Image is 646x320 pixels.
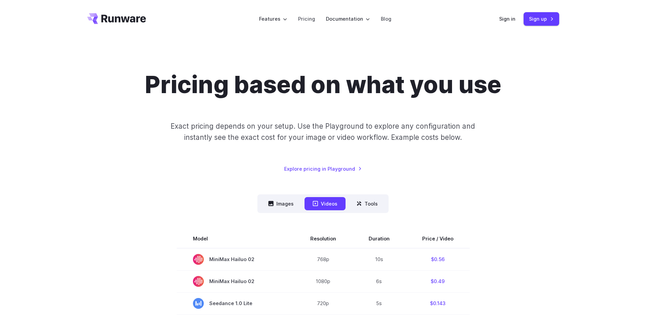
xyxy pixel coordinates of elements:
th: Resolution [294,229,352,248]
td: $0.56 [406,248,470,271]
a: Blog [381,15,391,23]
td: 5s [352,292,406,314]
td: 10s [352,248,406,271]
span: Seedance 1.0 Lite [193,298,278,309]
td: 768p [294,248,352,271]
button: Tools [348,197,386,210]
a: Sign up [524,12,559,25]
a: Go to / [87,13,146,24]
button: Videos [305,197,346,210]
button: Images [260,197,302,210]
h1: Pricing based on what you use [145,70,501,99]
td: $0.143 [406,292,470,314]
label: Documentation [326,15,370,23]
label: Features [259,15,287,23]
span: MiniMax Hailuo 02 [193,276,278,287]
span: MiniMax Hailuo 02 [193,254,278,265]
th: Duration [352,229,406,248]
th: Price / Video [406,229,470,248]
td: 1080p [294,270,352,292]
p: Exact pricing depends on your setup. Use the Playground to explore any configuration and instantl... [158,121,488,143]
th: Model [177,229,294,248]
a: Sign in [499,15,515,23]
a: Pricing [298,15,315,23]
td: $0.49 [406,270,470,292]
td: 6s [352,270,406,292]
a: Explore pricing in Playground [284,165,362,173]
td: 720p [294,292,352,314]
